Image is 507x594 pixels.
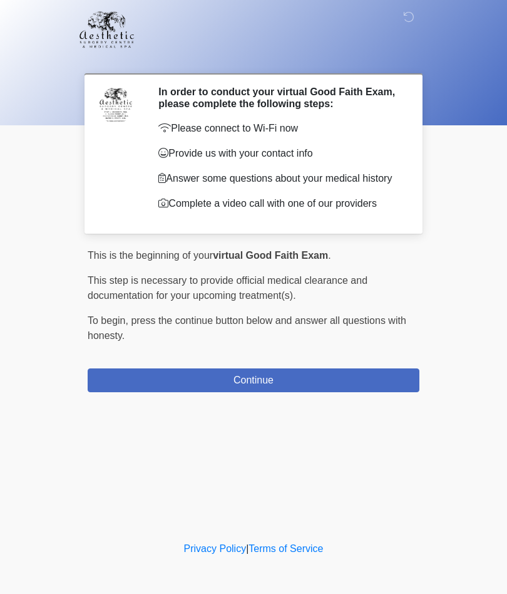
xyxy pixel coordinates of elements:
[213,250,328,261] strong: virtual Good Faith Exam
[88,315,406,341] span: press the continue button below and answer all questions with honesty.
[158,196,401,211] p: Complete a video call with one of our providers
[158,86,401,110] h2: In order to conduct your virtual Good Faith Exam, please complete the following steps:
[248,543,323,554] a: Terms of Service
[158,146,401,161] p: Provide us with your contact info
[328,250,330,261] span: .
[184,543,247,554] a: Privacy Policy
[158,171,401,186] p: Answer some questions about your medical history
[158,121,401,136] p: Please connect to Wi-Fi now
[88,275,367,301] span: This step is necessary to provide official medical clearance and documentation for your upcoming ...
[88,315,131,326] span: To begin,
[97,86,135,123] img: Agent Avatar
[246,543,248,554] a: |
[88,250,213,261] span: This is the beginning of your
[75,9,138,49] img: Aesthetic Surgery Centre, PLLC Logo
[88,368,419,392] button: Continue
